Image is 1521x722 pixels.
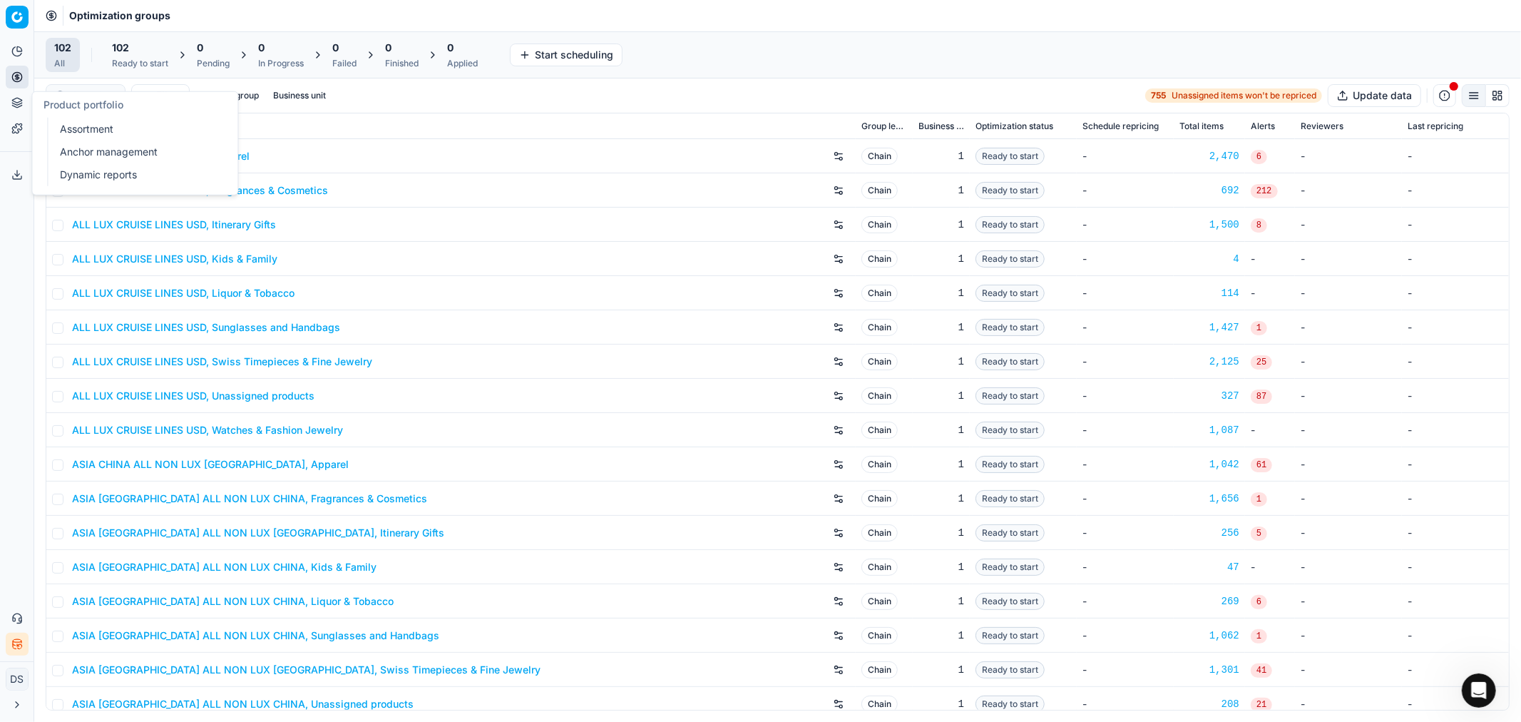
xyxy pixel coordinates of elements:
a: ALL LUX CRUISE LINES USD, Swiss Timepieces & Fine Jewelry [72,355,372,369]
div: 1 [918,286,964,300]
span: Group level [861,121,907,132]
a: 208 [1179,697,1239,711]
td: - [1295,276,1402,310]
div: All [54,58,71,69]
a: 256 [1179,526,1239,540]
span: Ready to start [975,319,1045,336]
div: 269 [1179,594,1239,609]
span: 102 [112,41,129,55]
div: 4 [1179,252,1239,266]
div: 1 [918,526,964,540]
a: 2,125 [1179,355,1239,369]
span: 0 [197,41,203,55]
span: DS [6,668,28,690]
div: 1,087 [1179,423,1239,437]
button: Start scheduling [510,44,623,66]
td: - [1077,173,1174,208]
span: Business unit [918,121,964,132]
td: - [1077,482,1174,516]
span: Chain [861,216,898,233]
div: 1 [918,457,964,472]
a: 1,500 [1179,218,1239,232]
span: Chain [861,456,898,473]
span: Chain [861,490,898,507]
input: Search [72,88,116,103]
div: 2,470 [1179,149,1239,163]
a: 1,042 [1179,457,1239,472]
td: - [1295,584,1402,619]
span: Ready to start [975,593,1045,610]
a: 114 [1179,286,1239,300]
a: 692 [1179,183,1239,198]
a: ALL LUX CRUISE LINES USD, Watches & Fashion Jewelry [72,423,343,437]
span: Ready to start [975,422,1045,439]
td: - [1295,310,1402,345]
span: Ready to start [975,490,1045,507]
span: 87 [1251,390,1272,404]
div: 1 [918,183,964,198]
td: - [1077,447,1174,482]
div: 1 [918,629,964,643]
span: Unassigned items won't be repriced [1172,90,1316,101]
span: Ready to start [975,148,1045,165]
td: - [1295,208,1402,242]
td: - [1077,208,1174,242]
a: ALL LUX CRUISE LINES USD, Liquor & Tobacco [72,286,295,300]
span: 0 [447,41,454,55]
span: Product portfolio [43,98,123,111]
a: ASIA [GEOGRAPHIC_DATA] ALL NON LUX [GEOGRAPHIC_DATA], Swiss Timepieces & Fine Jewelry [72,663,541,677]
span: Ready to start [975,524,1045,541]
span: Ready to start [975,696,1045,713]
td: - [1077,379,1174,413]
span: 25 [1251,355,1272,370]
div: Pending [197,58,230,69]
td: - [1295,619,1402,653]
span: Chain [861,696,898,713]
div: 47 [1179,560,1239,574]
span: Ready to start [975,250,1045,268]
a: ALL LUX CRUISE LINES USD, Kids & Family [72,252,277,266]
td: - [1295,173,1402,208]
span: Schedule repricing [1082,121,1159,132]
a: ASIA [GEOGRAPHIC_DATA] ALL NON LUX CHINA, Liquor & Tobacco [72,594,394,609]
td: - [1402,242,1509,276]
td: - [1295,139,1402,173]
span: Ready to start [975,559,1045,576]
a: 1,656 [1179,492,1239,506]
td: - [1077,687,1174,721]
span: Ready to start [975,353,1045,370]
span: Ready to start [975,627,1045,644]
td: - [1295,413,1402,447]
span: 1 [1251,321,1267,335]
a: 1,062 [1179,629,1239,643]
span: Ready to start [975,387,1045,405]
a: Dynamic reports [54,165,220,185]
div: 1 [918,594,964,609]
td: - [1077,345,1174,379]
td: - [1402,310,1509,345]
a: 1,427 [1179,320,1239,335]
td: - [1245,550,1295,584]
div: In Progress [258,58,304,69]
span: Chain [861,353,898,370]
span: 21 [1251,698,1272,712]
td: - [1077,653,1174,687]
a: ALL LUX CRUISE LINES USD, Unassigned products [72,389,314,403]
span: Chain [861,627,898,644]
td: - [1402,208,1509,242]
td: - [1402,139,1509,173]
td: - [1295,345,1402,379]
span: 0 [385,41,391,55]
span: Chain [861,559,898,576]
a: Anchor management [54,142,220,162]
span: 6 [1251,150,1267,164]
div: 1 [918,560,964,574]
a: ASIA [GEOGRAPHIC_DATA] ALL NON LUX CHINA, Unassigned products [72,697,414,711]
div: Ready to start [112,58,168,69]
div: 1 [918,389,964,403]
td: - [1245,242,1295,276]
